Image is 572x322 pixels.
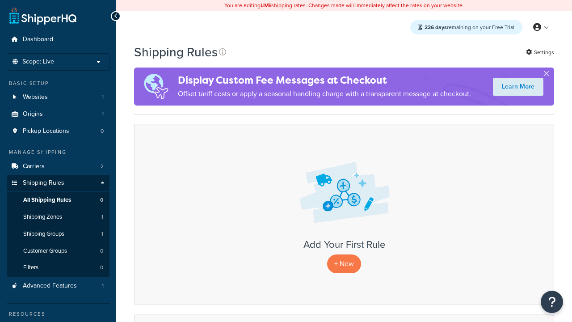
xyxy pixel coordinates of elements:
span: Filters [23,264,38,271]
div: remaining on your Free Trial [410,20,522,34]
span: 1 [101,213,103,221]
span: Websites [23,93,48,101]
div: Resources [7,310,109,318]
a: Dashboard [7,31,109,48]
a: Shipping Groups 1 [7,226,109,242]
li: Customer Groups [7,243,109,259]
span: Scope: Live [22,58,54,66]
li: Carriers [7,158,109,175]
span: 1 [102,110,104,118]
span: 1 [101,230,103,238]
a: Filters 0 [7,259,109,276]
span: Customer Groups [23,247,67,255]
li: Shipping Groups [7,226,109,242]
li: Filters [7,259,109,276]
li: Advanced Features [7,278,109,294]
a: Customer Groups 0 [7,243,109,259]
a: ShipperHQ Home [9,7,76,25]
div: Basic Setup [7,80,109,87]
li: Origins [7,106,109,123]
p: Offset tariff costs or apply a seasonal handling charge with a transparent message at checkout. [178,88,471,100]
button: Open Resource Center [541,291,563,313]
span: 0 [100,264,103,271]
span: 0 [101,127,104,135]
a: Shipping Rules [7,175,109,191]
span: All Shipping Rules [23,196,71,204]
li: Shipping Rules [7,175,109,277]
div: Manage Shipping [7,148,109,156]
a: Shipping Zones 1 [7,209,109,225]
a: Learn More [493,78,543,96]
span: 2 [101,163,104,170]
a: Origins 1 [7,106,109,123]
li: All Shipping Rules [7,192,109,208]
span: Origins [23,110,43,118]
li: Websites [7,89,109,106]
strong: 226 days [425,23,447,31]
li: Pickup Locations [7,123,109,140]
a: All Shipping Rules 0 [7,192,109,208]
img: duties-banner-06bc72dcb5fe05cb3f9472aba00be2ae8eb53ab6f0d8bb03d382ba314ac3c341.png [134,68,178,106]
span: Pickup Locations [23,127,69,135]
span: Dashboard [23,36,53,43]
span: Carriers [23,163,45,170]
p: + New [327,254,361,273]
b: LIVE [261,1,271,9]
a: Settings [526,46,554,59]
span: Shipping Rules [23,179,64,187]
span: Advanced Features [23,282,77,290]
a: Advanced Features 1 [7,278,109,294]
span: 1 [102,93,104,101]
a: Websites 1 [7,89,109,106]
span: Shipping Groups [23,230,64,238]
a: Pickup Locations 0 [7,123,109,140]
h4: Display Custom Fee Messages at Checkout [178,73,471,88]
a: Carriers 2 [7,158,109,175]
span: 0 [100,196,103,204]
span: 0 [100,247,103,255]
h3: Add Your First Rule [143,239,545,250]
h1: Shipping Rules [134,43,218,61]
span: Shipping Zones [23,213,62,221]
span: 1 [102,282,104,290]
li: Shipping Zones [7,209,109,225]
